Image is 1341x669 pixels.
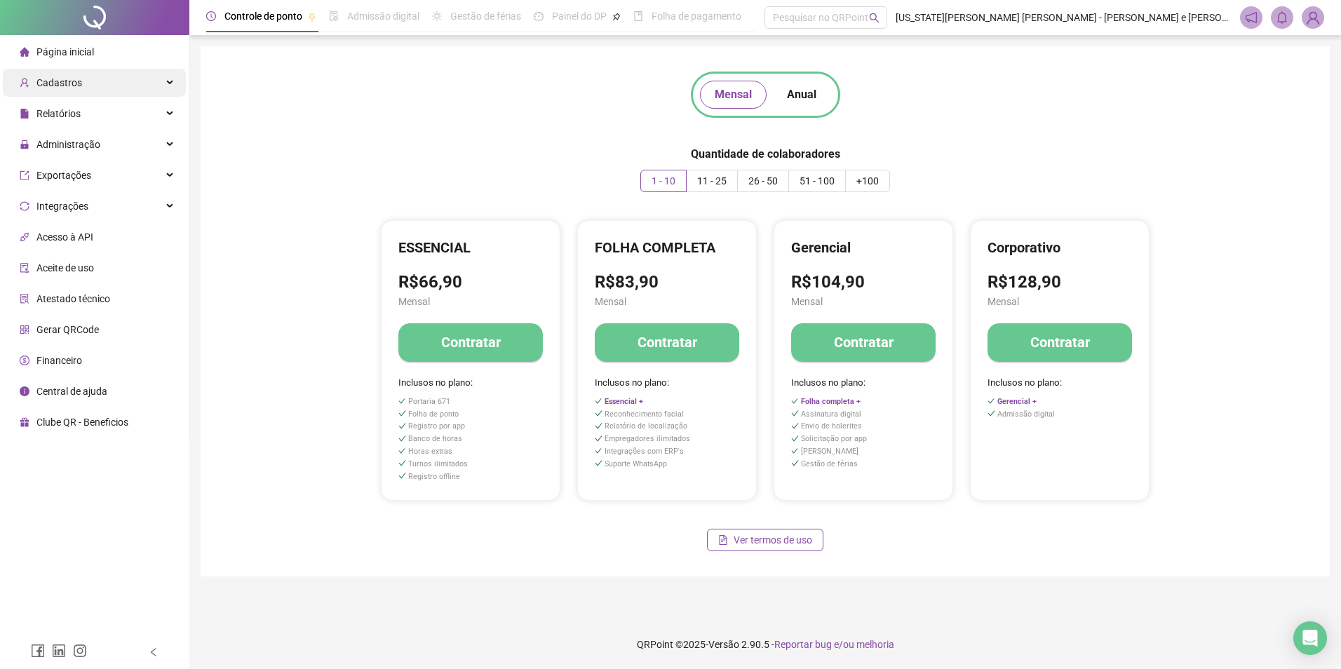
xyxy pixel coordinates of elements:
span: Gerar QRCode [36,324,99,335]
span: Integrações com ERP's [605,447,684,456]
span: Administração [36,139,100,150]
span: Essencial + [605,397,643,406]
span: file-text [718,535,728,545]
span: Anual [787,86,816,103]
span: search [869,13,880,23]
span: book [633,11,643,21]
span: check [595,410,602,417]
h3: R$66,90 [398,271,543,294]
span: file-done [329,11,339,21]
h3: R$104,90 [791,271,936,294]
span: check [398,435,406,442]
div: Open Intercom Messenger [1293,621,1327,655]
span: check [791,398,799,405]
span: left [149,647,159,657]
h3: R$83,90 [595,271,739,294]
span: check [595,447,602,455]
span: Horas extras [408,447,452,456]
span: check [791,422,799,430]
span: check [398,410,406,417]
span: Inclusos no plano: [791,376,936,391]
span: Solicitação por app [801,434,867,443]
span: solution [20,294,29,304]
span: dashboard [534,11,544,21]
span: check [595,459,602,467]
span: Exportações [36,170,91,181]
span: notification [1245,11,1258,24]
span: check [398,398,406,405]
span: Atestado técnico [36,293,110,304]
span: check [791,447,799,455]
span: Gestão de férias [801,459,858,468]
span: check [988,398,995,405]
span: user-add [20,78,29,88]
span: Inclusos no plano: [398,376,543,391]
span: Mensal [988,294,1132,309]
span: lock [20,140,29,149]
span: api [20,232,29,242]
span: check [595,398,602,405]
h4: Gerencial [791,238,936,257]
span: Turnos ilimitados [408,459,468,468]
h4: Corporativo [988,238,1132,257]
span: pushpin [308,13,316,21]
button: Contratar [398,323,543,362]
span: Empregadores ilimitados [605,434,690,443]
span: Registro offline [408,472,460,481]
span: check [398,422,406,430]
span: +100 [856,175,879,187]
h5: Quantidade de colaboradores [691,146,840,163]
span: Gestão de férias [450,11,521,22]
span: Admissão digital [997,410,1055,419]
span: Banco de horas [408,434,462,443]
span: check [398,447,406,455]
span: bell [1276,11,1288,24]
span: Versão [708,639,739,650]
span: instagram [73,644,87,658]
h3: R$128,90 [988,271,1132,294]
span: Portaria 671 [408,397,450,406]
span: export [20,170,29,180]
span: Financeiro [36,355,82,366]
span: Gerencial + [997,397,1037,406]
span: Página inicial [36,46,94,58]
span: 11 - 25 [697,175,727,187]
span: facebook [31,644,45,658]
span: check [791,435,799,442]
span: Admissão digital [347,11,419,22]
span: Mensal [398,294,543,309]
span: file [20,109,29,119]
span: pushpin [612,13,621,21]
footer: QRPoint © 2025 - 2.90.5 - [189,620,1341,669]
button: Mensal [700,81,767,109]
h4: Contratar [834,332,894,352]
h4: FOLHA COMPLETA [595,238,739,257]
h4: ESSENCIAL [398,238,543,257]
span: Relatório de localização [605,421,687,431]
span: info-circle [20,386,29,396]
span: check [595,422,602,430]
span: Aceite de uso [36,262,94,273]
span: dollar [20,356,29,365]
span: Central de ajuda [36,386,107,397]
span: Assinatura digital [801,410,861,419]
span: Clube QR - Beneficios [36,417,128,428]
span: Envio de holerites [801,421,862,431]
span: Suporte WhatsApp [605,459,667,468]
span: check [398,459,406,467]
span: Folha completa + [801,397,861,406]
span: Folha de pagamento [652,11,741,22]
span: audit [20,263,29,273]
span: sync [20,201,29,211]
h4: Contratar [1030,332,1090,352]
span: 51 - 100 [800,175,835,187]
span: check [595,435,602,442]
span: Registro por app [408,421,465,431]
span: check [398,472,406,480]
span: Mensal [791,294,936,309]
button: Ver termos de uso [707,529,823,551]
span: Integrações [36,201,88,212]
span: Folha de ponto [408,410,459,419]
span: [PERSON_NAME] [801,447,858,456]
span: 26 - 50 [748,175,778,187]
